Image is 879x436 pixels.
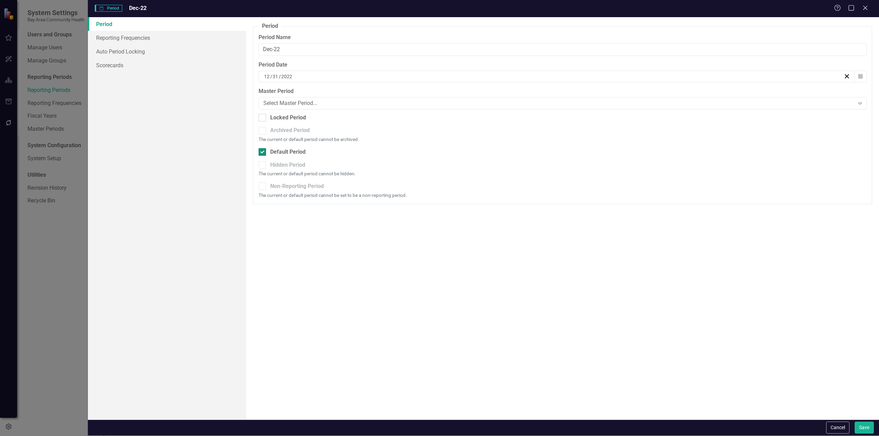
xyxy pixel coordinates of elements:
button: Save [855,422,874,434]
div: Archived Period [270,127,310,134]
div: Select Master Period... [263,99,855,107]
label: Master Period [259,87,867,95]
div: Non-Reporting Period [270,182,324,190]
a: Period [88,17,246,31]
a: Reporting Frequencies [88,31,246,45]
span: Period [95,5,122,12]
span: / [270,73,272,80]
a: Auto Period Locking [88,45,246,58]
div: Hidden Period [270,161,305,169]
div: Default Period [270,148,306,156]
div: Locked Period [270,114,306,122]
div: Period Date [259,61,867,69]
button: Cancel [826,422,849,434]
label: Period Name [259,34,867,42]
small: The current or default period cannot be set to be a non-reporting period. [259,192,867,199]
small: The current or default period cannot be hidden. [259,170,867,177]
legend: Period [259,22,282,30]
span: / [279,73,281,80]
span: Dec-22 [129,5,147,11]
small: The current or default period cannot be archived. [259,136,867,143]
a: Scorecards [88,58,246,72]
